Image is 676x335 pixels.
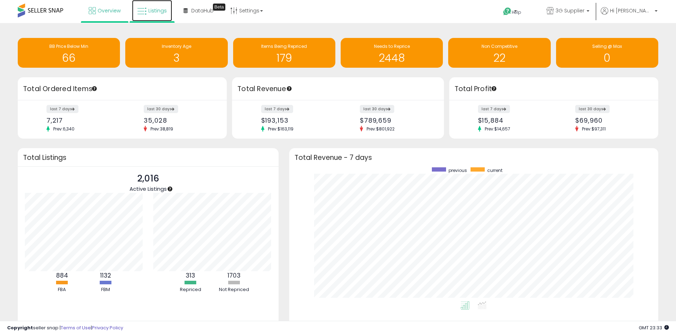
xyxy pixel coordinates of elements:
strong: Copyright [7,324,33,331]
div: Tooltip anchor [213,4,225,11]
h3: Total Revenue [237,84,439,94]
span: Prev: $97,311 [578,126,609,132]
span: BB Price Below Min [49,43,88,49]
span: 3G Supplier [556,7,584,14]
a: Hi [PERSON_NAME] [601,7,658,23]
div: Tooltip anchor [491,85,497,92]
label: last 7 days [261,105,293,113]
label: last 7 days [478,105,510,113]
div: Repriced [169,286,212,293]
label: last 30 days [575,105,610,113]
div: Not Repriced [213,286,255,293]
a: Selling @ Max 0 [556,38,658,68]
i: Get Help [503,7,512,16]
span: Prev: $163,119 [264,126,297,132]
label: last 7 days [46,105,78,113]
div: FBA [41,286,83,293]
h3: Total Profit [455,84,653,94]
a: Non Competitive 22 [448,38,550,68]
div: $15,884 [478,117,549,124]
p: 2,016 [130,172,167,185]
div: $789,659 [360,117,432,124]
h3: Total Ordered Items [23,84,221,94]
span: Prev: 38,819 [147,126,177,132]
span: Needs to Reprice [374,43,410,49]
a: Needs to Reprice 2448 [341,38,443,68]
div: 7,217 [46,117,117,124]
div: $193,153 [261,117,333,124]
div: Tooltip anchor [286,85,292,92]
span: Items Being Repriced [261,43,307,49]
span: Help [512,9,521,15]
span: previous [449,167,467,173]
span: DataHub [191,7,214,14]
div: seller snap | | [7,325,123,331]
h1: 66 [21,52,116,64]
a: Inventory Age 3 [125,38,227,68]
a: Items Being Repriced 179 [233,38,335,68]
b: 1132 [100,271,111,280]
h1: 22 [452,52,547,64]
label: last 30 days [360,105,394,113]
span: Prev: $801,922 [363,126,398,132]
h1: 0 [560,52,655,64]
span: 2025-09-13 23:33 GMT [639,324,669,331]
b: 884 [56,271,68,280]
span: Listings [148,7,167,14]
div: Tooltip anchor [91,85,98,92]
h1: 179 [237,52,332,64]
a: Terms of Use [61,324,91,331]
label: last 30 days [144,105,178,113]
a: Help [498,2,535,23]
h1: 3 [129,52,224,64]
div: Tooltip anchor [167,186,173,192]
b: 313 [186,271,195,280]
h3: Total Listings [23,155,273,160]
span: Overview [98,7,121,14]
div: FBM [84,286,127,293]
div: 35,028 [144,117,214,124]
span: current [487,167,502,173]
h1: 2448 [344,52,439,64]
span: Prev: 6,340 [50,126,78,132]
span: Inventory Age [162,43,191,49]
h3: Total Revenue - 7 days [295,155,653,160]
span: Selling @ Max [592,43,622,49]
span: Hi [PERSON_NAME] [610,7,653,14]
b: 1703 [227,271,241,280]
span: Active Listings [130,185,167,192]
span: Prev: $14,657 [481,126,514,132]
div: $69,960 [575,117,646,124]
a: BB Price Below Min 66 [18,38,120,68]
a: Privacy Policy [92,324,123,331]
span: Non Competitive [482,43,517,49]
